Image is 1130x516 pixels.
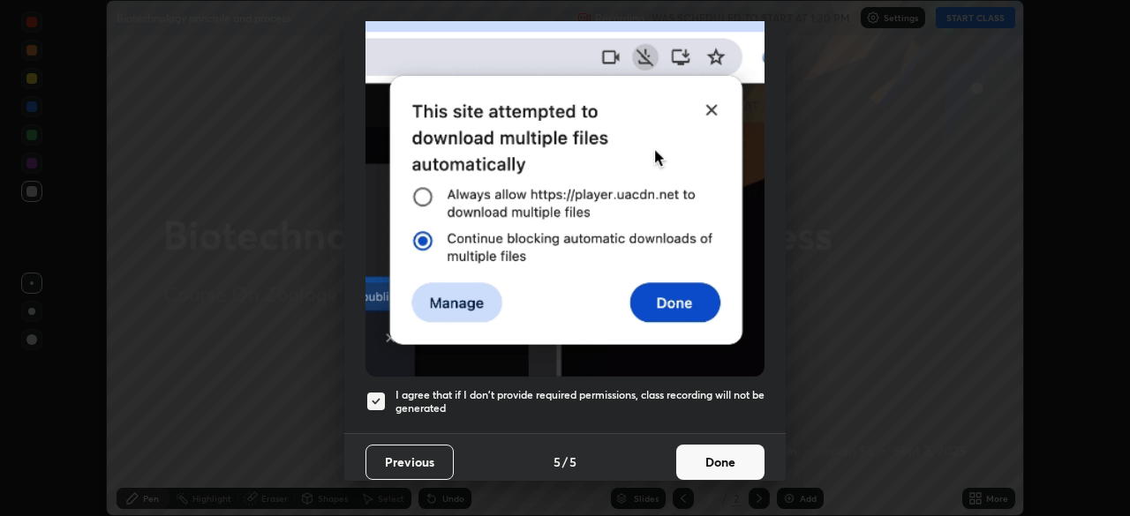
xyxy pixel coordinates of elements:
h5: I agree that if I don't provide required permissions, class recording will not be generated [395,388,765,415]
button: Previous [365,445,454,480]
h4: 5 [569,452,576,471]
button: Done [676,445,765,480]
h4: / [562,452,568,471]
h4: 5 [554,452,561,471]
